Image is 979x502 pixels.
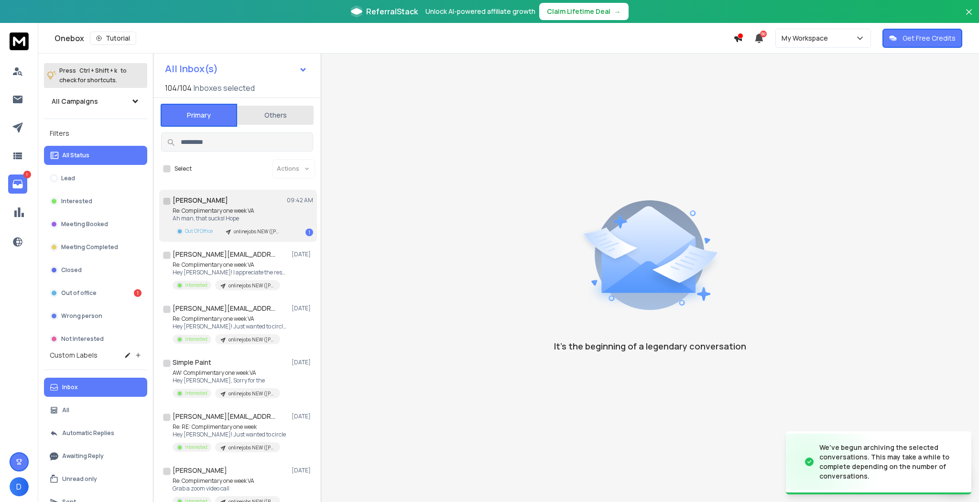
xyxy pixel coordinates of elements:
[173,261,287,269] p: Re: Complimentary one week VA
[44,127,147,140] h3: Filters
[173,477,280,485] p: Re: Complimentary one week VA
[44,284,147,303] button: Out of office1
[173,207,285,215] p: Re: Complimentary one week VA
[173,377,280,384] p: Hey [PERSON_NAME], Sorry for the
[161,104,237,127] button: Primary
[10,477,29,496] button: D
[539,3,629,20] button: Claim Lifetime Deal→
[760,31,767,37] span: 50
[173,196,228,205] h1: [PERSON_NAME]
[165,64,218,74] h1: All Inbox(s)
[174,165,192,173] label: Select
[23,171,31,178] p: 1
[61,266,82,274] p: Closed
[44,238,147,257] button: Meeting Completed
[61,197,92,205] p: Interested
[44,92,147,111] button: All Campaigns
[786,434,881,491] img: image
[173,304,278,313] h1: [PERSON_NAME][EMAIL_ADDRESS][DOMAIN_NAME]
[62,429,114,437] p: Automatic Replies
[173,412,278,421] h1: [PERSON_NAME][EMAIL_ADDRESS][DOMAIN_NAME]
[185,228,213,235] p: Out Of Office
[173,215,285,222] p: Ah man, that sucks! Hope
[292,359,313,366] p: [DATE]
[237,105,314,126] button: Others
[62,475,97,483] p: Unread only
[292,467,313,474] p: [DATE]
[173,315,287,323] p: Re: Complimentary one week VA
[292,413,313,420] p: [DATE]
[44,469,147,489] button: Unread only
[44,378,147,397] button: Inbox
[44,401,147,420] button: All
[90,32,136,45] button: Tutorial
[819,443,960,481] div: We've begun archiving the selected conversations. This may take a while to complete depending on ...
[78,65,119,76] span: Ctrl + Shift + k
[44,169,147,188] button: Lead
[228,336,274,343] p: onlinejobs NEW ([PERSON_NAME] add to this one)
[173,466,227,475] h1: [PERSON_NAME]
[44,215,147,234] button: Meeting Booked
[44,447,147,466] button: Awaiting Reply
[62,152,89,159] p: All Status
[173,423,286,431] p: Re: RE: Complimentary one week
[44,306,147,326] button: Wrong person
[61,243,118,251] p: Meeting Completed
[305,229,313,236] div: 1
[425,7,535,16] p: Unlock AI-powered affiliate growth
[61,289,97,297] p: Out of office
[134,289,141,297] div: 1
[54,32,733,45] div: Onebox
[554,339,746,353] p: It’s the beginning of a legendary conversation
[228,444,274,451] p: onlinejobs NEW ([PERSON_NAME] add to this one)
[44,261,147,280] button: Closed
[59,66,127,85] p: Press to check for shortcuts.
[173,269,287,276] p: Hey [PERSON_NAME]! I appreciate the response.
[44,146,147,165] button: All Status
[366,6,418,17] span: ReferralStack
[44,192,147,211] button: Interested
[173,358,211,367] h1: Simple Paint
[157,59,315,78] button: All Inbox(s)
[882,29,962,48] button: Get Free Credits
[903,33,956,43] p: Get Free Credits
[963,6,975,29] button: Close banner
[61,335,104,343] p: Not Interested
[44,329,147,349] button: Not Interested
[173,250,278,259] h1: [PERSON_NAME][EMAIL_ADDRESS][DOMAIN_NAME]
[61,312,102,320] p: Wrong person
[62,383,78,391] p: Inbox
[52,97,98,106] h1: All Campaigns
[292,305,313,312] p: [DATE]
[287,196,313,204] p: 09:42 AM
[62,406,69,414] p: All
[228,390,274,397] p: onlinejobs NEW ([PERSON_NAME] add to this one)
[614,7,621,16] span: →
[173,485,280,492] p: Grab a zoom video call
[228,282,274,289] p: onlinejobs NEW ([PERSON_NAME] add to this one)
[173,431,286,438] p: Hey [PERSON_NAME]! Just wanted to circle
[50,350,98,360] h3: Custom Labels
[234,228,280,235] p: onlinejobs NEW ([PERSON_NAME] add to this one)
[8,175,27,194] a: 1
[185,336,207,343] p: Interested
[173,323,287,330] p: Hey [PERSON_NAME]! Just wanted to circle back
[194,82,255,94] h3: Inboxes selected
[44,424,147,443] button: Automatic Replies
[185,444,207,451] p: Interested
[62,452,104,460] p: Awaiting Reply
[61,220,108,228] p: Meeting Booked
[185,390,207,397] p: Interested
[165,82,192,94] span: 104 / 104
[61,175,75,182] p: Lead
[782,33,832,43] p: My Workspace
[185,282,207,289] p: Interested
[292,251,313,258] p: [DATE]
[173,369,280,377] p: AW: Complimentary one week VA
